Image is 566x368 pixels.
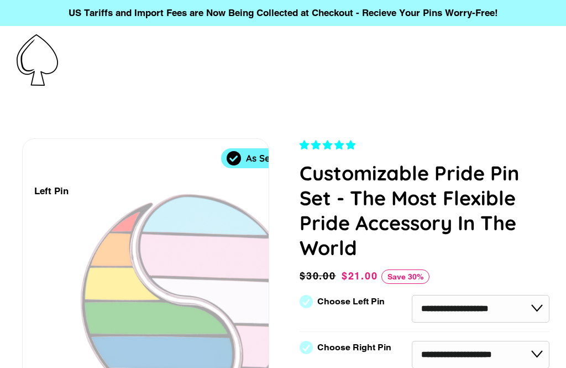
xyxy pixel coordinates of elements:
label: Choose Right Pin [317,343,391,353]
span: $21.00 [342,270,378,282]
label: Choose Left Pin [317,297,385,307]
span: 4.83 stars [300,139,358,151]
img: Pin-Ace [17,34,58,86]
h1: Customizable Pride Pin Set - The Most Flexible Pride Accessory In The World [300,160,549,260]
span: Save 30% [381,269,429,284]
span: $30.00 [300,268,339,284]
